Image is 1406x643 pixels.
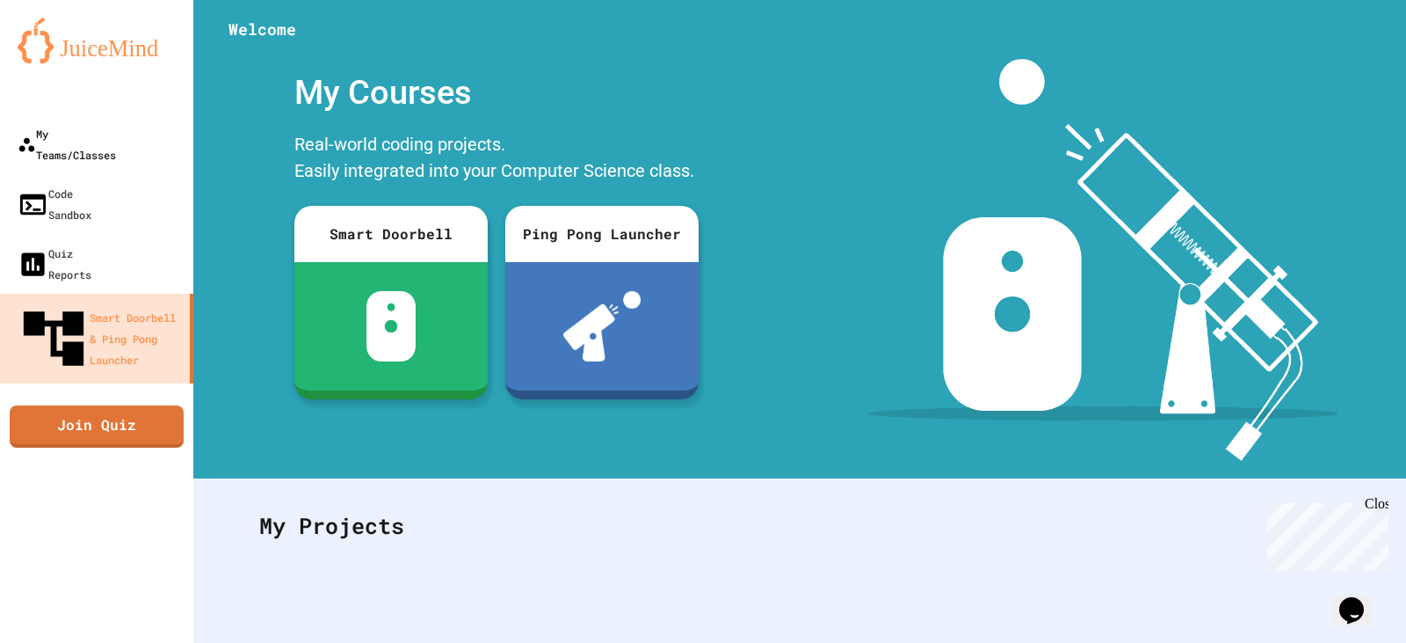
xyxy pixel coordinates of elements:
img: ppl-with-ball.png [563,291,641,362]
div: My Teams/Classes [18,123,116,165]
div: Real-world coding projects. Easily integrated into your Computer Science class. [286,127,707,193]
img: banner-image-my-projects.png [867,59,1338,461]
div: Quiz Reports [18,243,91,285]
img: logo-orange.svg [18,18,176,63]
div: Code Sandbox [18,183,91,225]
img: sdb-white.svg [366,291,417,362]
div: Smart Doorbell & Ping Pong Launcher [18,303,183,375]
iframe: chat widget [1260,496,1388,571]
a: Join Quiz [10,406,184,448]
div: My Courses [286,59,707,127]
iframe: chat widget [1332,573,1388,625]
div: Ping Pong Launcher [505,206,699,262]
div: My Projects [242,492,1358,560]
div: Smart Doorbell [294,206,488,262]
div: Chat with us now!Close [7,7,121,112]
